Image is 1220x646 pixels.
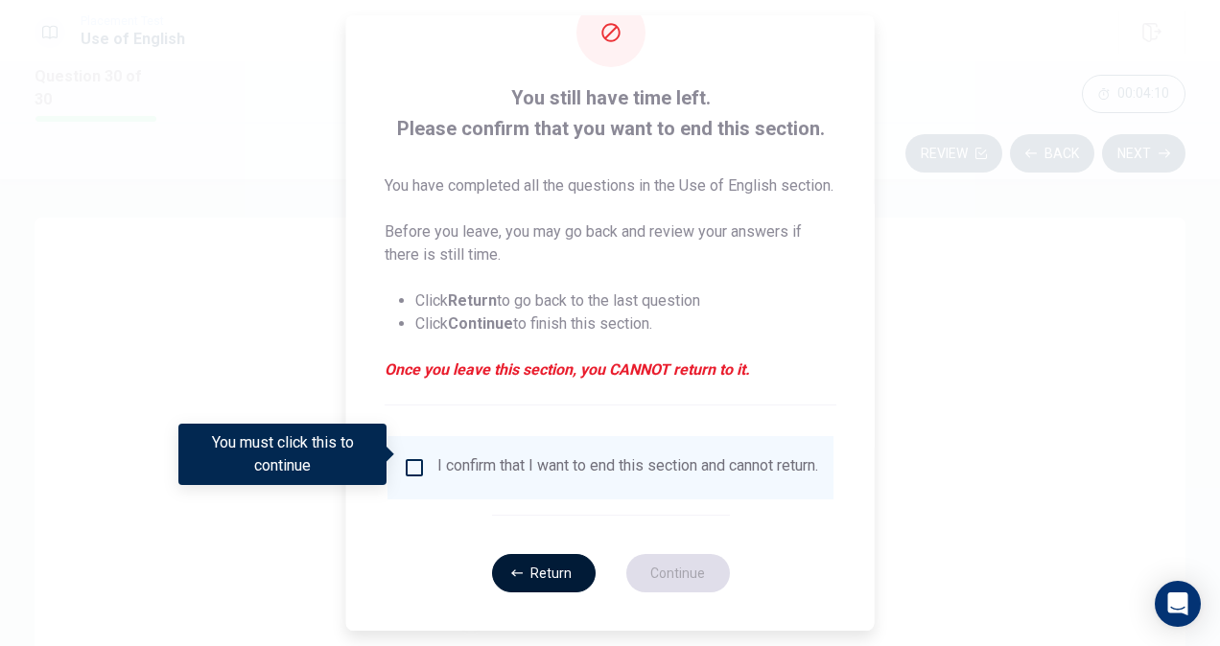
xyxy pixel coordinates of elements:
div: Open Intercom Messenger [1155,581,1201,627]
button: Return [491,554,595,592]
p: Before you leave, you may go back and review your answers if there is still time. [385,220,836,266]
button: Continue [625,554,729,592]
li: Click to finish this section. [415,312,836,335]
li: Click to go back to the last question [415,289,836,312]
strong: Return [448,291,497,310]
em: Once you leave this section, you CANNOT return to it. [385,358,836,381]
strong: Continue [448,314,513,333]
div: I confirm that I want to end this section and cannot return. [437,456,818,479]
span: You still have time left. Please confirm that you want to end this section. [385,82,836,144]
span: You must click this to continue [403,456,426,479]
p: You have completed all the questions in the Use of English section. [385,174,836,197]
div: You must click this to continue [178,424,387,485]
